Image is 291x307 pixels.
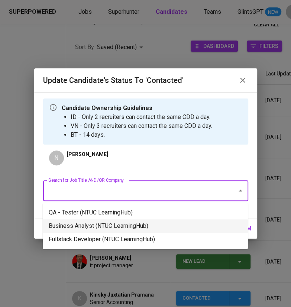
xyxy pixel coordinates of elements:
li: Business Analyst (NTUC LearningHub) [43,219,248,233]
div: N [49,151,64,165]
p: [PERSON_NAME] [67,151,108,158]
li: VN - Only 3 recruiters can contact the same CDD a day. [71,122,212,130]
li: Fullstack Developer (NTUC LearningHub) [43,233,248,246]
h6: Update Candidate's Status to 'Contacted' [43,74,184,86]
li: QA - Tester (NTUC LearningHub) [43,206,248,219]
button: Close [235,185,246,196]
li: BT - 14 days. [71,130,212,139]
li: ID - Only 2 recruiters can contact the same CDD a day. [71,113,212,122]
p: Candidate Ownership Guidelines [62,104,212,113]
